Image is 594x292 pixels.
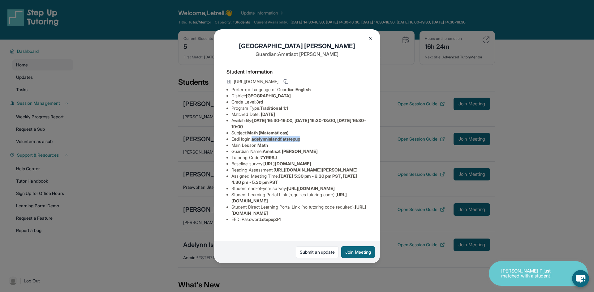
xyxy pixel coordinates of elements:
span: [URL][DOMAIN_NAME] [263,161,311,166]
li: Matched Date: [231,111,368,117]
span: [URL][DOMAIN_NAME] [287,186,335,191]
li: Student Learning Portal Link (requires tutoring code) : [231,192,368,204]
span: [URL][DOMAIN_NAME][PERSON_NAME] [273,167,358,172]
a: Submit an update [296,246,339,258]
span: Math (Matemáticas) [247,130,289,135]
button: Copy link [282,78,290,85]
span: adelynnislandf.atstepup [252,136,300,142]
li: Main Lesson : [231,142,368,148]
span: 7YRR8J [260,155,277,160]
span: [DATE] 16:30-19:00, [DATE] 16:30-18:00, [DATE] 16:30-19:00 [231,118,366,129]
span: Ametiszt [PERSON_NAME] [263,149,318,154]
li: Preferred Language of Guardian: [231,87,368,93]
li: Eedi login : [231,136,368,142]
p: Guardian: Ametiszt [PERSON_NAME] [226,50,368,58]
h4: Student Information [226,68,368,75]
span: stepup24 [262,217,281,222]
li: Assigned Meeting Time : [231,173,368,185]
li: Subject : [231,130,368,136]
li: Student end-of-year survey : [231,185,368,192]
li: Student Direct Learning Portal Link (no tutoring code required) : [231,204,368,216]
span: English [295,87,311,92]
span: Traditional 1:1 [260,105,288,111]
li: Tutoring Code : [231,154,368,161]
li: District: [231,93,368,99]
span: 3rd [256,99,263,104]
li: Reading Assessment : [231,167,368,173]
li: Availability: [231,117,368,130]
p: [PERSON_NAME] P just matched with a student! [501,269,563,279]
li: Program Type: [231,105,368,111]
img: Close Icon [368,36,373,41]
li: Grade Level: [231,99,368,105]
span: [URL][DOMAIN_NAME] [234,78,278,85]
h1: [GEOGRAPHIC_DATA] [PERSON_NAME] [226,42,368,50]
li: Guardian Name : [231,148,368,154]
span: [DATE] [261,112,275,117]
span: [GEOGRAPHIC_DATA] [246,93,291,98]
button: Join Meeting [341,246,375,258]
li: Baseline survey : [231,161,368,167]
span: [DATE] 5:30 pm - 6:30 pm PST, [DATE] 4:30 pm - 5:30 pm PST [231,173,357,185]
button: chat-button [572,270,589,287]
span: Math [257,142,268,148]
li: EEDI Password : [231,216,368,222]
